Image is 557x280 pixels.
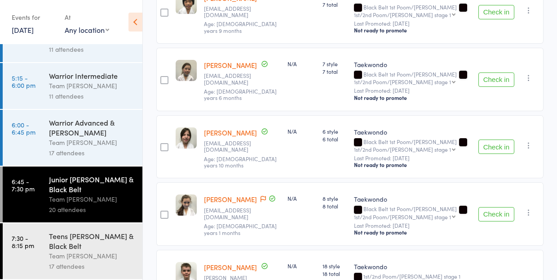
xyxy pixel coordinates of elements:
div: Taekwondo [354,262,471,271]
div: 17 attendees [49,261,135,271]
span: 8 total [323,202,347,210]
button: Check in [478,140,514,154]
span: 6 total [323,135,347,143]
div: Team [PERSON_NAME] [49,137,135,148]
button: Check in [478,72,514,87]
button: Check in [478,5,514,19]
small: Last Promoted: [DATE] [354,20,471,27]
span: 7 style [323,60,347,68]
div: Not ready to promote [354,161,471,168]
div: 1st/2nd Poom/[PERSON_NAME] stage 1 [354,12,451,18]
div: Taekwondo [354,60,471,69]
div: Warrior Intermediate [49,71,135,81]
div: Black Belt 1st Poom/[PERSON_NAME] [354,139,471,152]
div: Teens [PERSON_NAME] & Black Belt [49,231,135,251]
div: Any location [65,25,109,35]
button: Check in [478,207,514,221]
span: Age: [DEMOGRAPHIC_DATA] years 6 months [204,87,277,101]
span: 7 total [323,68,347,75]
div: Not ready to promote [354,94,471,101]
span: 7 total [323,0,347,8]
div: Junior [PERSON_NAME] & Black Belt [49,174,135,194]
div: Team [PERSON_NAME] [49,81,135,91]
span: Age: [DEMOGRAPHIC_DATA] years 1 months [204,222,277,236]
span: 18 total [323,270,347,277]
div: N/A [287,127,315,135]
span: 6 style [323,127,347,135]
div: Events for [12,10,56,25]
div: N/A [287,194,315,202]
div: Team [PERSON_NAME] [49,251,135,261]
div: 11 attendees [49,91,135,101]
img: image1553061149.png [176,60,197,81]
small: arthurjohnmendoza@yahoo.com [204,5,280,18]
small: Last Promoted: [DATE] [354,87,471,94]
span: Age: [DEMOGRAPHIC_DATA] years 9 months [204,20,277,34]
img: image1549518874.png [176,194,197,216]
div: Taekwondo [354,127,471,136]
div: 1st/2nd Poom/[PERSON_NAME] stage 1 [354,146,451,152]
small: kellyamartini@gmail.com [204,207,280,220]
time: 6:00 - 6:45 pm [12,121,35,135]
a: 6:00 -6:45 pmWarrior Advanced & [PERSON_NAME]Team [PERSON_NAME]17 attendees [3,110,142,166]
small: kathrynczapnik@hotmail.com [204,72,280,86]
div: 17 attendees [49,148,135,158]
div: N/A [287,60,315,68]
div: N/A [287,262,315,270]
a: [PERSON_NAME] [204,194,257,204]
a: [DATE] [12,25,34,35]
div: Black Belt 1st Poom/[PERSON_NAME] [354,4,471,18]
div: 20 attendees [49,204,135,215]
a: 7:30 -8:15 pmTeens [PERSON_NAME] & Black BeltTeam [PERSON_NAME]17 attendees [3,223,142,279]
a: [PERSON_NAME] [204,128,257,137]
div: 1st/2nd Poom/[PERSON_NAME] stage 1 [354,214,451,220]
small: anneterese2002@yahoo.com.au [204,140,280,153]
a: 6:45 -7:30 pmJunior [PERSON_NAME] & Black BeltTeam [PERSON_NAME]20 attendees [3,167,142,222]
span: Age: [DEMOGRAPHIC_DATA] years 10 months [204,155,277,169]
div: Black Belt 1st Poom/[PERSON_NAME] [354,71,471,85]
div: Warrior Advanced & [PERSON_NAME] [49,117,135,137]
div: Not ready to promote [354,27,471,34]
time: 6:45 - 7:30 pm [12,178,35,192]
small: Last Promoted: [DATE] [354,155,471,161]
a: 5:15 -6:00 pmWarrior IntermediateTeam [PERSON_NAME]11 attendees [3,63,142,109]
div: 11 attendees [49,44,135,54]
div: Not ready to promote [354,229,471,236]
span: 8 style [323,194,347,202]
div: Team [PERSON_NAME] [49,194,135,204]
div: At [65,10,109,25]
time: 5:15 - 6:00 pm [12,74,35,89]
div: Black Belt 1st Poom/[PERSON_NAME] [354,206,471,219]
time: 7:30 - 8:15 pm [12,235,34,249]
div: Taekwondo [354,194,471,203]
img: image1660720425.png [176,127,197,149]
span: 18 style [323,262,347,270]
a: [PERSON_NAME] [204,262,257,272]
small: Last Promoted: [DATE] [354,222,471,229]
a: [PERSON_NAME] [204,60,257,70]
div: 1st/2nd Poom/[PERSON_NAME] stage 1 [354,79,451,85]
